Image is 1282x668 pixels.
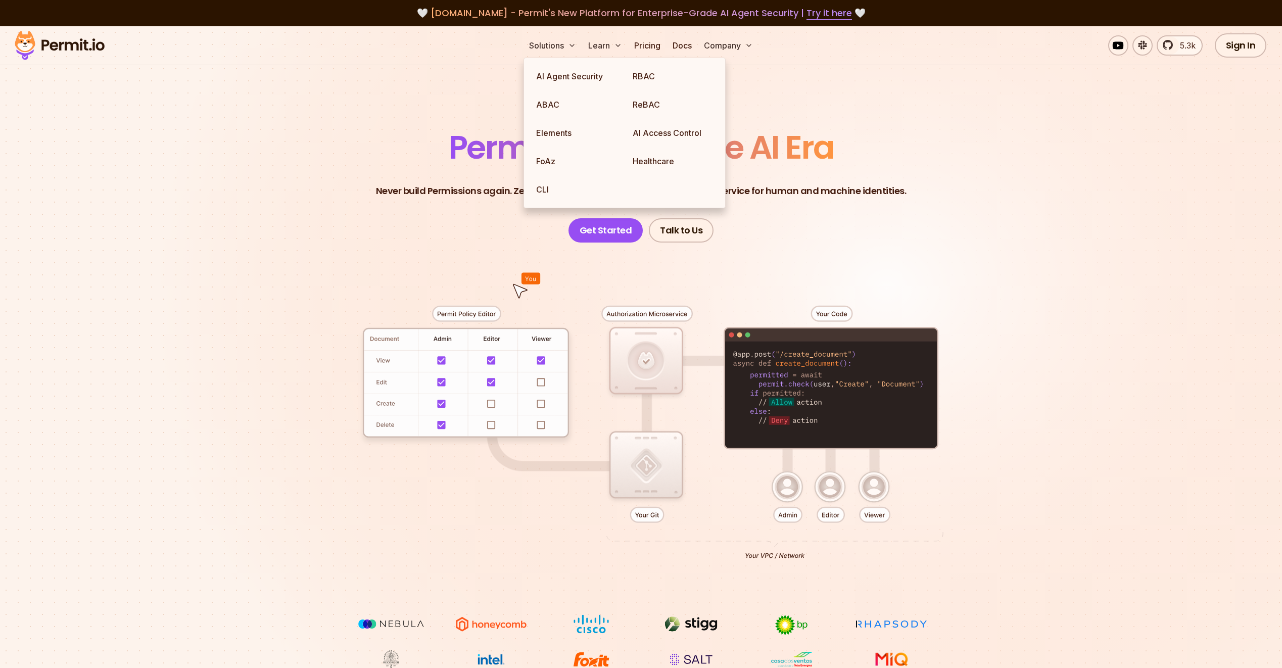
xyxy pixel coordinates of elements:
[625,90,721,119] a: ReBAC
[528,175,625,204] a: CLI
[853,614,929,634] img: Rhapsody Health
[453,614,529,634] img: Honeycomb
[669,35,696,56] a: Docs
[10,28,109,63] img: Permit logo
[653,614,729,634] img: Stigg
[553,614,629,634] img: Cisco
[431,7,852,19] span: [DOMAIN_NAME] - Permit's New Platform for Enterprise-Grade AI Agent Security |
[857,651,925,668] img: MIQ
[700,35,757,56] button: Company
[528,90,625,119] a: ABAC
[568,218,643,243] a: Get Started
[376,184,907,198] p: Never build Permissions again. Zero-latency fine-grained authorization as a service for human and...
[649,218,714,243] a: Talk to Us
[449,125,834,170] span: Permissions for The AI Era
[353,614,429,634] img: Nebula
[625,119,721,147] a: AI Access Control
[528,62,625,90] a: AI Agent Security
[806,7,852,20] a: Try it here
[528,119,625,147] a: Elements
[1174,39,1196,52] span: 5.3k
[630,35,664,56] a: Pricing
[528,147,625,175] a: FoAz
[584,35,626,56] button: Learn
[24,6,1258,20] div: 🤍 🤍
[1157,35,1203,56] a: 5.3k
[753,614,829,636] img: bp
[525,35,580,56] button: Solutions
[1215,33,1267,58] a: Sign In
[625,62,721,90] a: RBAC
[625,147,721,175] a: Healthcare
